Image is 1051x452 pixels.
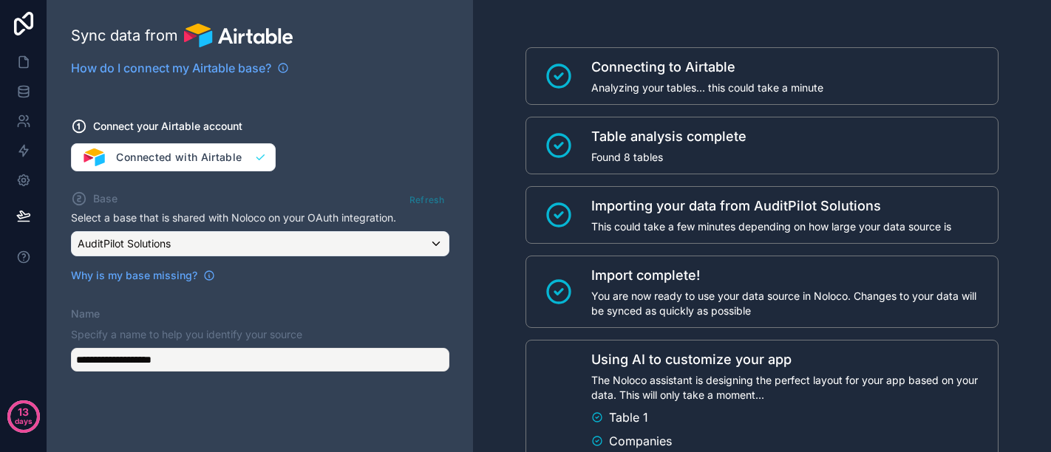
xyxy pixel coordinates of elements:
span: Connect your Airtable account [93,119,242,134]
button: AuditPilot Solutions [71,231,449,256]
span: You are now ready to use your data source in Noloco. Changes to your data will be synced as quick... [591,289,989,318]
span: AuditPilot Solutions [78,236,171,251]
span: Table 1 [609,408,648,426]
p: 13 [18,405,29,420]
span: Why is my base missing? [71,268,197,283]
span: Table analysis complete [591,126,746,147]
p: days [15,411,33,431]
a: How do I connect my Airtable base? [71,59,289,77]
span: Sync data from [71,25,178,46]
span: Base [93,191,118,206]
span: This could take a few minutes depending on how large your data source is [591,219,951,234]
span: Import complete! [591,265,989,286]
p: Specify a name to help you identify your source [71,327,449,342]
a: Why is my base missing? [71,268,215,283]
span: Found 8 tables [591,150,746,165]
span: Using AI to customize your app [591,349,989,370]
span: The Noloco assistant is designing the perfect layout for your app based on your data. This will o... [591,373,989,403]
span: Companies [609,432,672,450]
span: How do I connect my Airtable base? [71,59,271,77]
label: Name [71,307,100,321]
p: Select a base that is shared with Noloco on your OAuth integration. [71,210,449,225]
img: Airtable logo [184,24,293,47]
span: Importing your data from AuditPilot Solutions [591,196,951,216]
span: Analyzing your tables... this could take a minute [591,81,823,95]
span: Connecting to Airtable [591,57,823,78]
